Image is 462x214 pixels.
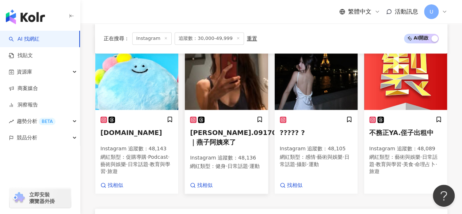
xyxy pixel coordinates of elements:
[190,154,263,161] p: Instagram 追蹤數 ： 48,136
[100,181,123,189] a: 找相似
[148,161,149,167] span: ·
[9,35,39,43] a: searchAI 找網紅
[316,154,317,159] span: ·
[215,163,226,169] span: 健身
[108,181,123,189] span: 找相似
[369,154,437,167] span: 日常話題
[343,154,344,159] span: ·
[148,154,168,159] span: Podcast
[348,8,371,16] span: 繁體中文
[249,163,260,169] span: 運動
[280,153,352,168] p: 網紅類型 ：
[403,161,413,167] span: 美食
[429,8,433,16] span: U
[280,145,352,152] p: Instagram 追蹤數 ： 48,105
[100,145,173,152] p: Instagram 追蹤數 ： 48,143
[107,168,117,174] span: 旅遊
[307,161,308,167] span: ·
[415,161,435,167] span: 命理占卜
[401,161,403,167] span: ·
[369,168,379,174] span: 旅遊
[317,154,343,159] span: 藝術與娛樂
[95,37,178,110] img: KOL Avatar
[6,10,45,24] img: logo
[420,154,422,159] span: ·
[308,161,318,167] span: 運動
[190,162,263,170] p: 網紅類型 ：
[17,64,32,80] span: 資源庫
[433,185,455,207] iframe: Help Scout Beacon - Open
[364,37,447,110] img: KOL Avatar
[413,161,415,167] span: ·
[168,154,169,159] span: ·
[126,161,127,167] span: ·
[247,35,257,41] div: 重置
[175,32,244,45] span: 追蹤數：30,000-49,999
[395,154,420,159] span: 藝術與娛樂
[100,161,126,167] span: 藝術與娛樂
[9,188,71,208] a: chrome extension立即安裝 瀏覽器外掛
[297,161,307,167] span: 攝影
[9,119,14,124] span: rise
[228,163,248,169] span: 日常話題
[127,161,148,167] span: 日常話題
[226,163,227,169] span: ·
[435,161,437,167] span: ·
[369,153,442,175] p: 網紅類型 ：
[100,153,173,175] p: 網紅類型 ：
[39,118,56,125] div: BETA
[184,36,268,194] a: KOL Avatar[PERSON_NAME].09170802｜燕子阿姨來了Instagram 追蹤數：48,136網紅類型：健身·日常話題·運動找相似
[305,154,316,159] span: 感情
[100,128,162,136] span: [DOMAIN_NAME]
[190,181,213,189] a: 找相似
[17,129,37,146] span: 競品分析
[197,181,213,189] span: 找相似
[274,36,358,194] a: KOL Avatar????? ?Instagram 追蹤數：48,105網紅類型：感情·藝術與娛樂·日常話題·攝影·運動找相似
[17,113,56,129] span: 趨勢分析
[280,128,305,136] span: ????? ?
[146,154,148,159] span: ·
[374,161,376,167] span: ·
[126,154,146,159] span: 促購導購
[364,36,447,194] a: KOL Avatar不務正YA.侄子出租中Instagram 追蹤數：48,089網紅類型：藝術與娛樂·日常話題·教育與學習·美食·命理占卜·旅遊
[9,52,33,59] a: 找貼文
[275,37,358,110] img: KOL Avatar
[369,145,442,152] p: Instagram 追蹤數 ： 48,089
[12,192,26,204] img: chrome extension
[280,181,302,189] a: 找相似
[369,128,434,136] span: 不務正YA.侄子出租中
[104,35,129,41] span: 正在搜尋 ：
[395,8,418,15] span: 活動訊息
[9,101,38,109] a: 洞察報告
[376,161,401,167] span: 教育與學習
[132,32,172,45] span: Instagram
[185,37,268,110] img: KOL Avatar
[190,128,290,145] span: [PERSON_NAME].09170802｜燕子阿姨來了
[9,85,38,92] a: 商案媒合
[106,168,107,174] span: ·
[29,191,55,204] span: 立即安裝 瀏覽器外掛
[248,163,249,169] span: ·
[295,161,297,167] span: ·
[95,36,179,194] a: KOL Avatar[DOMAIN_NAME]Instagram 追蹤數：48,143網紅類型：促購導購·Podcast·藝術與娛樂·日常話題·教育與學習·旅遊找相似
[287,181,302,189] span: 找相似
[280,154,350,167] span: 日常話題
